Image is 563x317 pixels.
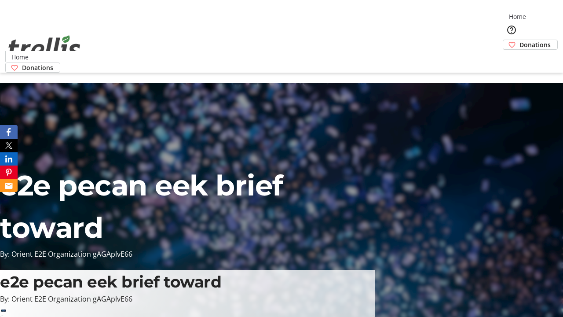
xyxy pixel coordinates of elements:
[11,52,29,62] span: Home
[503,40,558,50] a: Donations
[503,21,520,39] button: Help
[509,12,526,21] span: Home
[6,52,34,62] a: Home
[519,40,551,49] span: Donations
[5,26,84,70] img: Orient E2E Organization gAGAplvE66's Logo
[503,12,531,21] a: Home
[22,63,53,72] span: Donations
[5,63,60,73] a: Donations
[503,50,520,67] button: Cart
